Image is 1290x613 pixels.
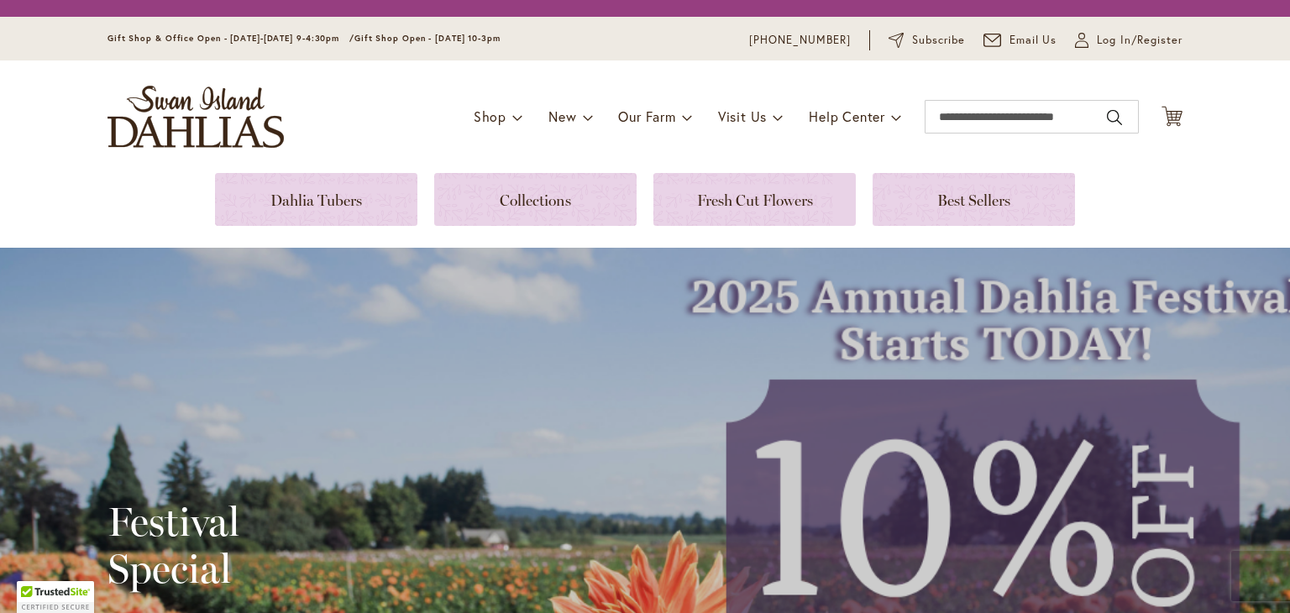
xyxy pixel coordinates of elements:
[1097,32,1182,49] span: Log In/Register
[107,33,354,44] span: Gift Shop & Office Open - [DATE]-[DATE] 9-4:30pm /
[618,107,675,125] span: Our Farm
[889,32,965,49] a: Subscribe
[1107,104,1122,131] button: Search
[354,33,501,44] span: Gift Shop Open - [DATE] 10-3pm
[983,32,1057,49] a: Email Us
[718,107,767,125] span: Visit Us
[107,86,284,148] a: store logo
[749,32,851,49] a: [PHONE_NUMBER]
[912,32,965,49] span: Subscribe
[107,498,543,592] h2: Festival Special
[1009,32,1057,49] span: Email Us
[474,107,506,125] span: Shop
[548,107,576,125] span: New
[17,581,94,613] div: TrustedSite Certified
[809,107,885,125] span: Help Center
[1075,32,1182,49] a: Log In/Register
